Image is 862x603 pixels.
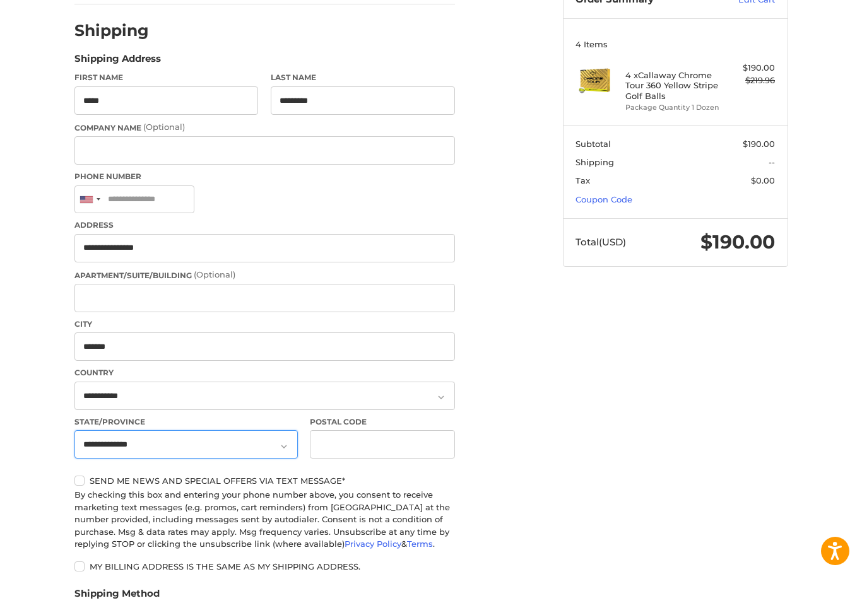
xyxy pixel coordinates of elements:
[725,74,775,87] div: $219.96
[625,102,722,113] li: Package Quantity 1 Dozen
[74,319,455,330] label: City
[75,186,104,213] div: United States: +1
[74,121,455,134] label: Company Name
[576,236,626,248] span: Total (USD)
[74,561,455,571] label: My billing address is the same as my shipping address.
[407,539,433,549] a: Terms
[576,139,611,149] span: Subtotal
[74,489,455,551] div: By checking this box and entering your phone number above, you consent to receive marketing text ...
[700,230,775,254] span: $190.00
[74,416,298,428] label: State/Province
[194,269,235,279] small: (Optional)
[271,72,455,83] label: Last Name
[74,21,149,40] h2: Shipping
[74,269,455,281] label: Apartment/Suite/Building
[74,72,259,83] label: First Name
[143,122,185,132] small: (Optional)
[769,157,775,167] span: --
[751,175,775,185] span: $0.00
[576,157,614,167] span: Shipping
[74,367,455,378] label: Country
[74,52,161,72] legend: Shipping Address
[758,569,862,603] iframe: Google Customer Reviews
[310,416,455,428] label: Postal Code
[576,194,632,204] a: Coupon Code
[743,139,775,149] span: $190.00
[74,171,455,182] label: Phone Number
[74,220,455,231] label: Address
[74,476,455,486] label: Send me news and special offers via text message*
[576,39,775,49] h3: 4 Items
[576,175,590,185] span: Tax
[625,70,722,101] h4: 4 x Callaway Chrome Tour 360 Yellow Stripe Golf Balls
[345,539,401,549] a: Privacy Policy
[725,62,775,74] div: $190.00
